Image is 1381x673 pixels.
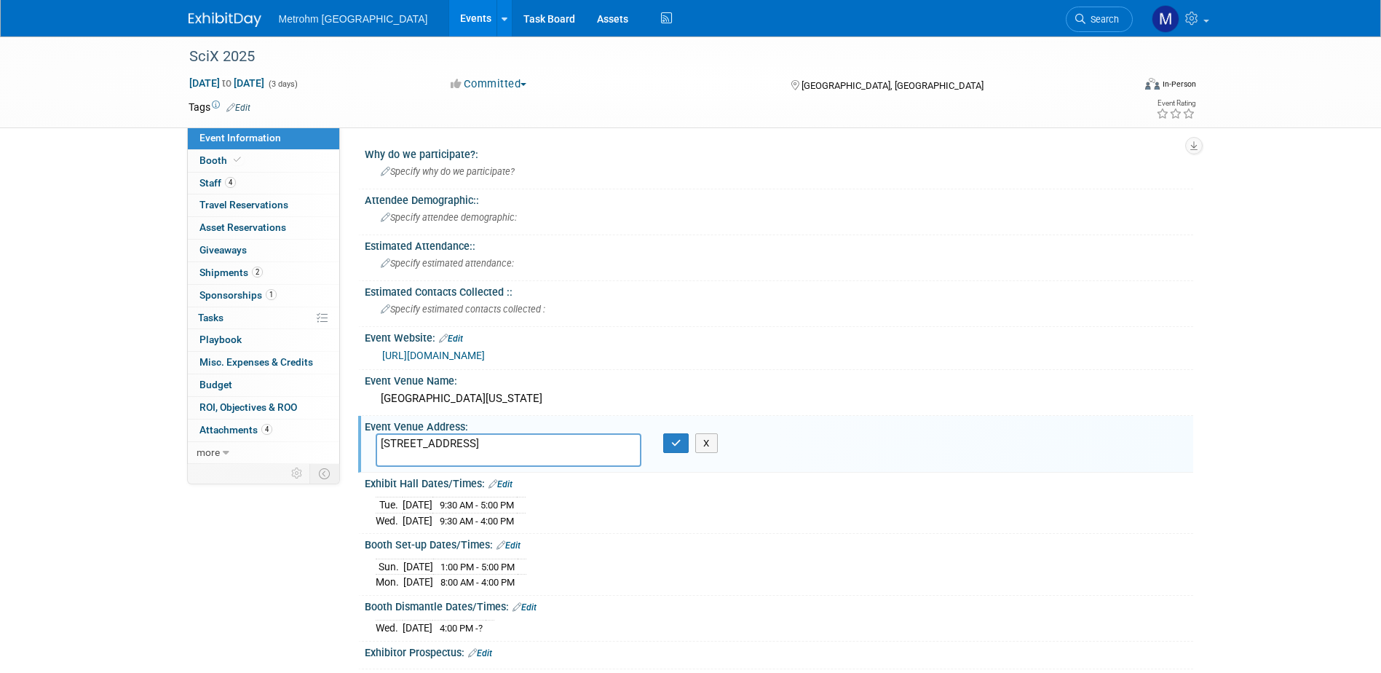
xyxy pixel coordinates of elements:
[188,262,339,284] a: Shipments2
[403,621,432,636] td: [DATE]
[403,559,433,575] td: [DATE]
[1156,100,1195,107] div: Event Rating
[199,334,242,345] span: Playbook
[440,500,514,511] span: 9:30 AM - 5:00 PM
[440,577,515,588] span: 8:00 AM - 4:00 PM
[197,446,220,458] span: more
[188,150,339,172] a: Booth
[376,497,403,513] td: Tue.
[199,356,313,368] span: Misc. Expenses & Credits
[496,540,521,551] a: Edit
[1162,79,1196,90] div: In-Person
[376,559,403,575] td: Sun.
[381,212,517,223] span: Specify attendee demographic:
[199,401,297,413] span: ROI, Objectives & ROO
[198,312,223,323] span: Tasks
[381,304,545,315] span: Specify estimated contacts collected :
[199,132,281,143] span: Event Information
[188,442,339,464] a: more
[184,44,1111,70] div: SciX 2025
[199,199,288,210] span: Travel Reservations
[188,397,339,419] a: ROI, Objectives & ROO
[365,416,1193,434] div: Event Venue Address:
[365,596,1193,615] div: Booth Dismantle Dates/Times:
[188,374,339,396] a: Budget
[513,602,537,613] a: Edit
[365,189,1193,208] div: Attendee Demographic::
[261,424,272,435] span: 4
[365,370,1193,388] div: Event Venue Name:
[802,80,984,91] span: [GEOGRAPHIC_DATA], [GEOGRAPHIC_DATA]
[376,575,403,590] td: Mon.
[365,327,1193,346] div: Event Website:
[234,156,241,164] i: Booth reservation complete
[403,497,432,513] td: [DATE]
[199,379,232,390] span: Budget
[381,258,514,269] span: Specify estimated attendance:
[488,479,513,489] a: Edit
[226,103,250,113] a: Edit
[365,281,1193,299] div: Estimated Contacts Collected ::
[439,334,463,344] a: Edit
[446,76,532,92] button: Committed
[188,352,339,374] a: Misc. Expenses & Credits
[188,240,339,261] a: Giveaways
[382,350,485,361] a: [URL][DOMAIN_NAME]
[1047,76,1197,98] div: Event Format
[1152,5,1179,33] img: Michelle Simoes
[365,473,1193,492] div: Exhibit Hall Dates/Times:
[188,173,339,194] a: Staff4
[468,648,492,658] a: Edit
[189,12,261,27] img: ExhibitDay
[199,221,286,233] span: Asset Reservations
[188,307,339,329] a: Tasks
[376,513,403,528] td: Wed.
[381,166,515,177] span: Specify why do we participate?
[403,513,432,528] td: [DATE]
[279,13,428,25] span: Metrohm [GEOGRAPHIC_DATA]
[440,623,483,634] span: 4:00 PM -
[189,76,265,90] span: [DATE] [DATE]
[440,516,514,527] span: 9:30 AM - 4:00 PM
[199,154,244,166] span: Booth
[440,562,515,572] span: 1:00 PM - 5:00 PM
[365,143,1193,162] div: Why do we participate?:
[188,285,339,307] a: Sponsorships1
[188,217,339,239] a: Asset Reservations
[376,621,403,636] td: Wed.
[403,575,433,590] td: [DATE]
[376,387,1182,410] div: [GEOGRAPHIC_DATA][US_STATE]
[199,289,277,301] span: Sponsorships
[189,100,250,114] td: Tags
[225,177,236,188] span: 4
[365,642,1193,661] div: Exhibitor Prospectus:
[1145,78,1160,90] img: Format-Inperson.png
[365,235,1193,253] div: Estimated Attendance::
[365,534,1193,553] div: Booth Set-up Dates/Times:
[199,244,247,256] span: Giveaways
[266,289,277,300] span: 1
[199,177,236,189] span: Staff
[252,267,263,278] span: 2
[1066,7,1133,32] a: Search
[188,194,339,216] a: Travel Reservations
[695,433,718,454] button: X
[199,267,263,278] span: Shipments
[1085,14,1119,25] span: Search
[199,424,272,436] span: Attachments
[478,623,483,634] span: ?
[188,329,339,351] a: Playbook
[267,79,298,89] span: (3 days)
[309,464,339,483] td: Toggle Event Tabs
[285,464,310,483] td: Personalize Event Tab Strip
[188,420,339,441] a: Attachments4
[220,77,234,89] span: to
[188,127,339,149] a: Event Information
